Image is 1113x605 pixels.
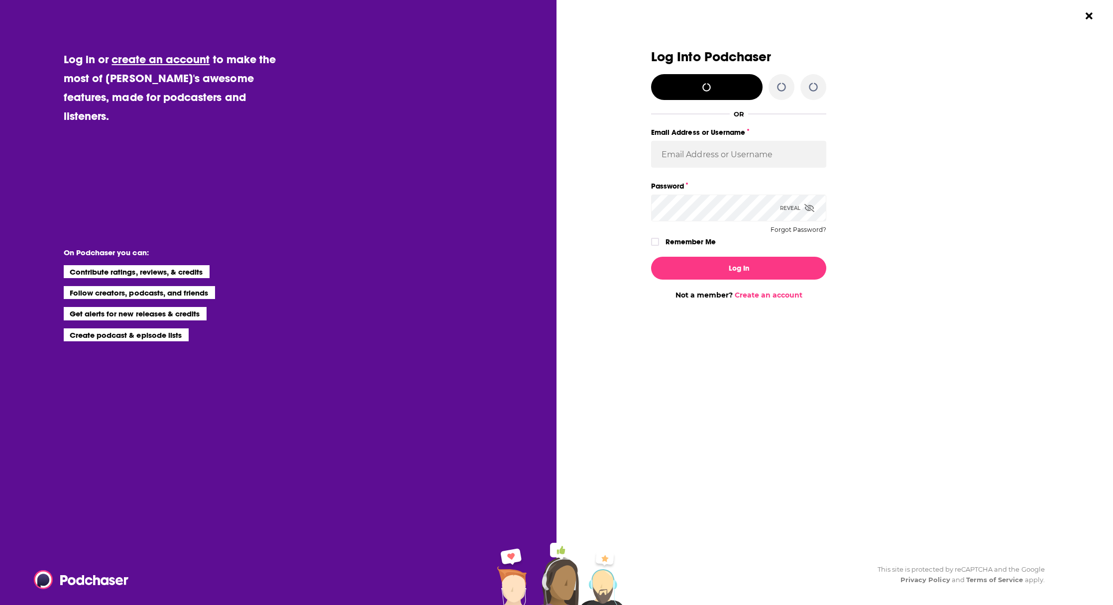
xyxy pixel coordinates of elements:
div: Reveal [780,195,814,221]
img: Podchaser - Follow, Share and Rate Podcasts [34,570,129,589]
li: Contribute ratings, reviews, & credits [64,265,210,278]
label: Password [651,180,826,193]
div: Not a member? [651,291,826,300]
a: Terms of Service [966,576,1023,584]
a: create an account [111,52,210,66]
div: OR [734,110,744,118]
button: Forgot Password? [771,226,826,233]
button: Close Button [1080,6,1099,25]
div: This site is protected by reCAPTCHA and the Google and apply. [870,564,1045,585]
label: Remember Me [666,235,716,248]
li: Follow creators, podcasts, and friends [64,286,216,299]
a: Podchaser - Follow, Share and Rate Podcasts [34,570,121,589]
label: Email Address or Username [651,126,826,139]
li: Create podcast & episode lists [64,328,189,341]
a: Create an account [735,291,802,300]
button: Log In [651,257,826,280]
li: Get alerts for new releases & credits [64,307,207,320]
li: On Podchaser you can: [64,248,263,257]
input: Email Address or Username [651,141,826,168]
a: Privacy Policy [900,576,950,584]
h3: Log Into Podchaser [651,50,826,64]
